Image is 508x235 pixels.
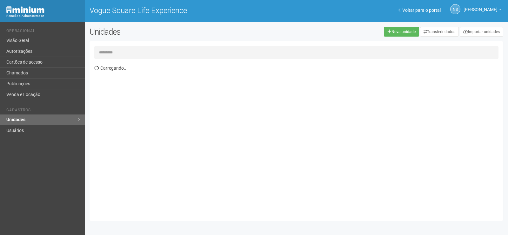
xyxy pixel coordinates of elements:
[6,108,80,114] li: Cadastros
[6,6,44,13] img: Minium
[460,27,503,37] a: Importar unidades
[6,13,80,19] div: Painel do Administrador
[384,27,419,37] a: Nova unidade
[464,8,502,13] a: [PERSON_NAME]
[420,27,459,37] a: Transferir dados
[94,62,503,216] div: Carregando...
[6,29,80,35] li: Operacional
[398,8,441,13] a: Voltar para o portal
[90,6,292,15] h1: Vogue Square Life Experience
[90,27,257,37] h2: Unidades
[450,4,460,14] a: NS
[464,1,498,12] span: Nicolle Silva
